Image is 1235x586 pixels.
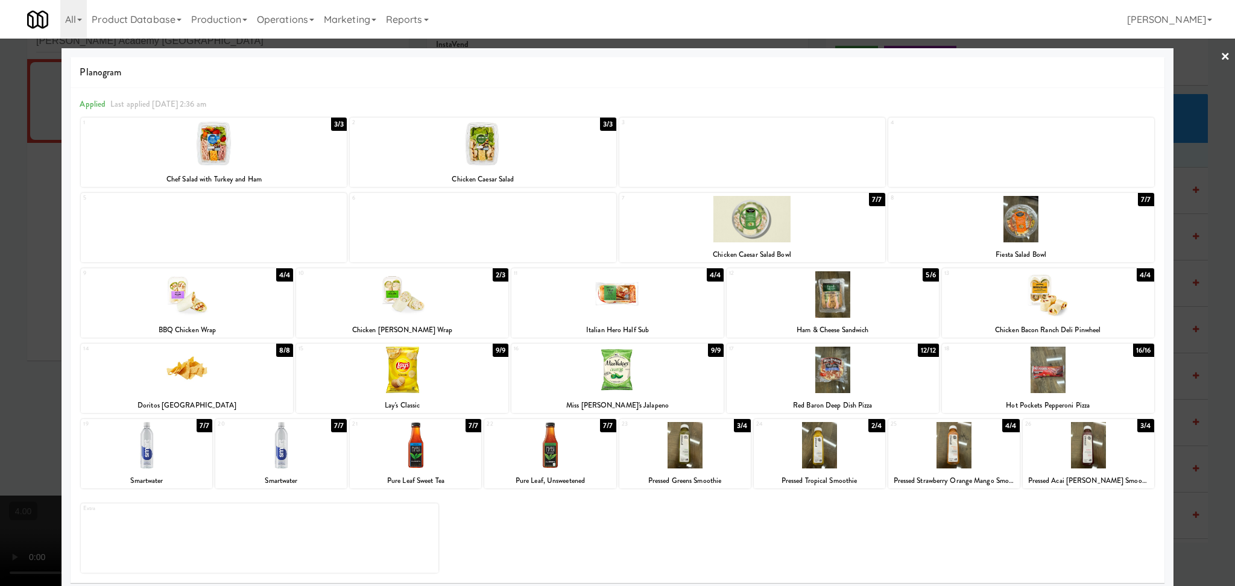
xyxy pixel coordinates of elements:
[728,323,937,338] div: Ham & Cheese Sandwich
[756,419,820,429] div: 24
[1137,419,1154,432] div: 3/4
[296,268,508,338] div: 102/3Chicken [PERSON_NAME] Wrap
[890,473,1018,488] div: Pressed Strawberry Orange Mango Smoothie
[83,193,214,203] div: 5
[296,398,508,413] div: Lay's Classic
[514,344,617,354] div: 16
[352,172,614,187] div: Chicken Caesar Salad
[1023,473,1154,488] div: Pressed Acai [PERSON_NAME] Smoothie
[1025,419,1088,429] div: 26
[513,323,722,338] div: Italian Hero Half Sub
[619,247,885,262] div: Chicken Caesar Salad Bowl
[81,193,347,262] div: 5
[486,473,614,488] div: Pure Leaf, Unsweetened
[511,344,724,413] div: 169/9Miss [PERSON_NAME]'s Jalapeno
[352,419,415,429] div: 21
[83,398,291,413] div: Doritos [GEOGRAPHIC_DATA]
[1133,344,1154,357] div: 16/16
[888,118,1154,187] div: 4
[944,344,1048,354] div: 18
[888,193,1154,262] div: 87/7Fiesta Salad Bowl
[296,344,508,413] div: 159/9Lay's Classic
[83,172,345,187] div: Chef Salad with Turkey and Ham
[942,268,1154,338] div: 134/4Chicken Bacon Ranch Deli Pinwheel
[81,398,293,413] div: Doritos [GEOGRAPHIC_DATA]
[513,398,722,413] div: Miss [PERSON_NAME]'s Jalapeno
[942,323,1154,338] div: Chicken Bacon Ranch Deli Pinwheel
[918,344,939,357] div: 12/12
[83,323,291,338] div: BBQ Chicken Wrap
[81,268,293,338] div: 94/4BBQ Chicken Wrap
[944,268,1048,279] div: 13
[1137,268,1154,282] div: 4/4
[352,118,483,128] div: 2
[729,344,833,354] div: 17
[619,193,885,262] div: 77/7Chicken Caesar Salad Bowl
[81,172,347,187] div: Chef Salad with Turkey and Ham
[923,268,938,282] div: 5/6
[888,419,1020,488] div: 254/4Pressed Strawberry Orange Mango Smoothie
[944,323,1152,338] div: Chicken Bacon Ranch Deli Pinwheel
[83,473,210,488] div: Smartwater
[600,118,616,131] div: 3/3
[734,419,750,432] div: 3/4
[83,419,147,429] div: 19
[888,247,1154,262] div: Fiesta Salad Bowl
[869,193,885,206] div: 7/7
[756,473,883,488] div: Pressed Tropical Smoothie
[350,473,481,488] div: Pure Leaf Sweet Tea
[298,398,507,413] div: Lay's Classic
[622,419,685,429] div: 23
[619,473,751,488] div: Pressed Greens Smoothie
[83,268,187,279] div: 9
[81,118,347,187] div: 13/3Chef Salad with Turkey and Ham
[81,503,438,573] div: Extra
[727,323,939,338] div: Ham & Cheese Sandwich
[331,118,347,131] div: 3/3
[350,419,481,488] div: 217/7Pure Leaf Sweet Tea
[621,247,883,262] div: Chicken Caesar Salad Bowl
[215,419,347,488] div: 207/7Smartwater
[352,473,479,488] div: Pure Leaf Sweet Tea
[622,118,753,128] div: 3
[81,323,293,338] div: BBQ Chicken Wrap
[511,398,724,413] div: Miss [PERSON_NAME]'s Jalapeno
[1138,193,1154,206] div: 7/7
[891,118,1022,128] div: 4
[466,419,481,432] div: 7/7
[868,419,885,432] div: 2/4
[708,344,724,357] div: 9/9
[890,247,1152,262] div: Fiesta Salad Bowl
[622,193,753,203] div: 7
[1002,419,1019,432] div: 4/4
[83,344,187,354] div: 14
[493,344,508,357] div: 9/9
[619,419,751,488] div: 233/4Pressed Greens Smoothie
[727,268,939,338] div: 125/6Ham & Cheese Sandwich
[728,398,937,413] div: Red Baron Deep Dish Pizza
[727,398,939,413] div: Red Baron Deep Dish Pizza
[888,473,1020,488] div: Pressed Strawberry Orange Mango Smoothie
[1023,419,1154,488] div: 263/4Pressed Acai [PERSON_NAME] Smoothie
[276,268,293,282] div: 4/4
[331,419,347,432] div: 7/7
[1221,39,1230,76] a: ×
[110,98,206,110] span: Last applied [DATE] 2:36 am
[514,268,617,279] div: 11
[729,268,833,279] div: 12
[215,473,347,488] div: Smartwater
[484,473,616,488] div: Pure Leaf, Unsweetened
[942,344,1154,413] div: 1816/16Hot Pockets Pepperoni Pizza
[296,323,508,338] div: Chicken [PERSON_NAME] Wrap
[754,419,885,488] div: 242/4Pressed Tropical Smoothie
[83,118,214,128] div: 1
[944,398,1152,413] div: Hot Pockets Pepperoni Pizza
[81,473,212,488] div: Smartwater
[350,118,616,187] div: 23/3Chicken Caesar Salad
[707,268,724,282] div: 4/4
[298,344,402,354] div: 15
[727,344,939,413] div: 1712/12Red Baron Deep Dish Pizza
[942,398,1154,413] div: Hot Pockets Pepperoni Pizza
[619,118,885,187] div: 3
[276,344,293,357] div: 8/8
